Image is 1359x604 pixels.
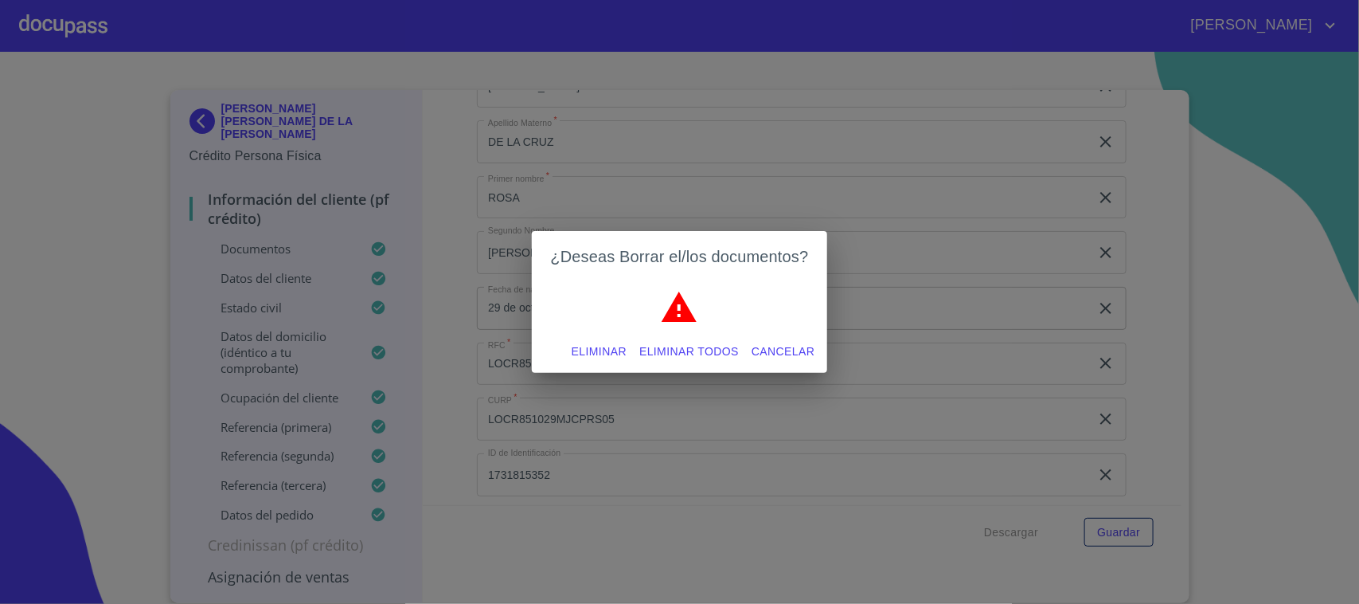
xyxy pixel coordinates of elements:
span: Cancelar [752,342,814,362]
button: Eliminar [565,337,633,367]
span: Eliminar todos [639,342,739,362]
button: Cancelar [745,337,821,367]
span: Eliminar [572,342,627,362]
button: Eliminar todos [633,337,745,367]
h2: ¿Deseas Borrar el/los documentos? [551,244,809,269]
